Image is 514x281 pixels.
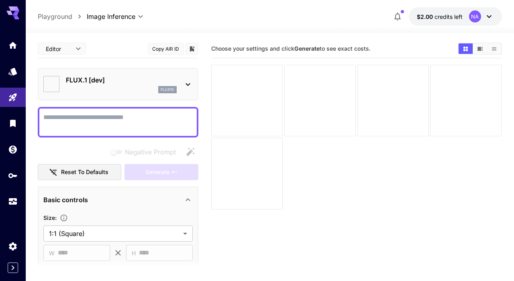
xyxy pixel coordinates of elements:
[8,197,18,207] div: Usage
[43,214,57,221] span: Size :
[8,241,18,251] div: Settings
[294,45,320,52] b: Generate
[417,12,463,21] div: $2.00
[434,13,463,20] span: credits left
[409,7,502,26] button: $2.00NA
[57,214,71,222] button: Adjust the dimensions of the generated image by specifying its width and height in pixels, or sel...
[8,92,18,103] div: Playground
[487,43,501,54] button: Show images in list view
[43,190,193,209] div: Basic controls
[43,72,193,96] div: FLUX.1 [dev]flux1d
[8,66,18,76] div: Models
[38,12,72,21] a: Playground
[132,248,136,258] span: H
[459,43,473,54] button: Show images in grid view
[43,195,88,205] p: Basic controls
[458,43,502,55] div: Show images in grid viewShow images in video viewShow images in list view
[188,44,196,53] button: Add to library
[417,13,434,20] span: $2.00
[8,263,18,273] button: Expand sidebar
[473,43,487,54] button: Show images in video view
[8,144,18,154] div: Wallet
[8,40,18,50] div: Home
[49,248,55,258] span: W
[38,164,121,180] button: Reset to defaults
[38,12,87,21] nav: breadcrumb
[46,45,71,53] span: Editor
[469,10,481,23] div: NA
[8,170,18,180] div: API Keys
[148,43,184,55] button: Copy AIR ID
[8,118,18,128] div: Library
[66,75,177,85] p: FLUX.1 [dev]
[49,229,180,238] span: 1:1 (Square)
[161,87,174,92] p: flux1d
[211,45,371,52] span: Choose your settings and click to see exact costs.
[87,12,135,21] span: Image Inference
